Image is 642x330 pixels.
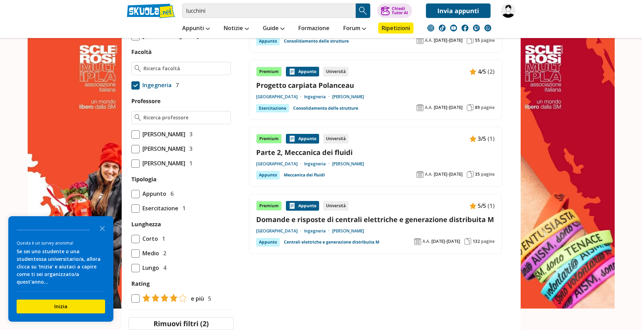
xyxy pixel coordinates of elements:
input: Ricerca professore [143,114,227,121]
div: Appunto [286,134,319,144]
span: [DATE]-[DATE] [434,172,463,177]
img: Cerca appunti, riassunti o versioni [358,6,368,16]
span: 1 [187,159,193,168]
img: Pagine [467,37,474,44]
span: 6 [168,189,174,198]
a: Progetto carpiata Polanceau [256,81,495,90]
img: Pagine [467,171,474,178]
img: Anno accademico [417,37,424,44]
span: 3 [187,144,193,153]
span: 1 [180,204,186,213]
button: Search Button [356,3,370,18]
span: A.A. [422,239,430,244]
div: Chiedi Tutor AI [392,7,408,15]
button: Inizia [17,300,105,313]
div: Appunto [286,67,319,76]
span: (1) [487,201,495,210]
div: Università [323,67,348,76]
a: Guide [261,22,286,35]
a: Appunti [180,22,212,35]
span: (1) [487,134,495,143]
span: A.A. [425,172,432,177]
div: Premium [256,201,282,211]
div: Premium [256,134,282,144]
img: Appunti contenuto [469,68,476,75]
a: Ingegneria [304,161,332,167]
span: (2) [487,67,495,76]
span: 3 [187,130,193,139]
button: ChiediTutor AI [377,3,412,18]
span: pagine [481,105,495,110]
span: 3/5 [478,134,486,143]
span: [DATE]-[DATE] [434,105,463,110]
div: Premium [256,67,282,76]
div: Università [323,201,348,211]
img: Ricerca professore [134,114,141,121]
a: Invia appunti [426,3,491,18]
img: WhatsApp [484,25,491,31]
a: Notizie [222,22,251,35]
img: Pagine [464,238,471,245]
div: Università [323,134,348,144]
span: 5 [205,294,211,303]
a: [PERSON_NAME] [332,161,364,167]
div: Se sei uno studente o una studentessa universitario/a, allora clicca su 'Inizia' e aiutaci a capi... [17,248,105,286]
a: Parte 2, Meccanica dei fluidi [256,148,495,157]
a: Ingegneria [304,228,332,234]
img: tiktok [439,25,446,31]
img: Pagine [467,104,474,111]
span: Esercitazione [140,204,178,213]
a: [GEOGRAPHIC_DATA] [256,228,304,234]
img: Ben_2 [501,3,515,18]
button: Rimuovi filtri (2) [129,317,234,330]
span: 4 [160,263,166,272]
a: Formazione [297,22,331,35]
img: twitch [473,25,480,31]
span: 132 [473,239,480,244]
span: pagine [481,172,495,177]
span: Corto [140,234,158,243]
label: Tipologia [131,175,157,183]
img: Ricerca facoltà [134,65,141,72]
a: Meccanica dei fluidi [284,171,325,179]
a: Ripetizioni [378,22,413,34]
span: A.A. [425,105,432,110]
span: [PERSON_NAME] [140,144,185,153]
div: Esercitazione [256,104,289,112]
div: Survey [8,216,113,322]
span: 7 [173,81,179,90]
div: Appunto [256,37,280,45]
span: [PERSON_NAME] [140,159,185,168]
span: 55 [475,38,480,43]
span: pagine [481,239,495,244]
label: Rating [131,279,231,288]
a: Centrali elettriche e generazione distribuita M [284,238,379,246]
img: Appunti contenuto [289,202,296,209]
span: 2 [160,249,166,258]
div: Appunto [256,238,280,246]
span: Ingegneria [140,81,171,90]
input: Cerca appunti, riassunti o versioni [182,3,356,18]
a: Consolidamento delle strutture [293,104,358,112]
div: Appunto [286,201,319,211]
label: Professore [131,97,160,105]
span: Appunto [140,189,166,198]
span: 1 [159,234,165,243]
div: Appunto [256,171,280,179]
span: 35 [475,172,480,177]
span: e più [188,294,204,303]
img: Appunti contenuto [289,135,296,142]
span: pagine [481,38,495,43]
img: Appunti contenuto [469,135,476,142]
img: facebook [462,25,468,31]
span: A.A. [425,38,432,43]
span: [DATE]-[DATE] [431,239,460,244]
span: Medio [140,249,159,258]
input: Ricerca facoltà [143,65,227,72]
img: Anno accademico [417,104,424,111]
span: Lungo [140,263,159,272]
span: 89 [475,105,480,110]
img: Anno accademico [417,171,424,178]
a: Consolidamento delle strutture [284,37,349,45]
a: Forum [342,22,368,35]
